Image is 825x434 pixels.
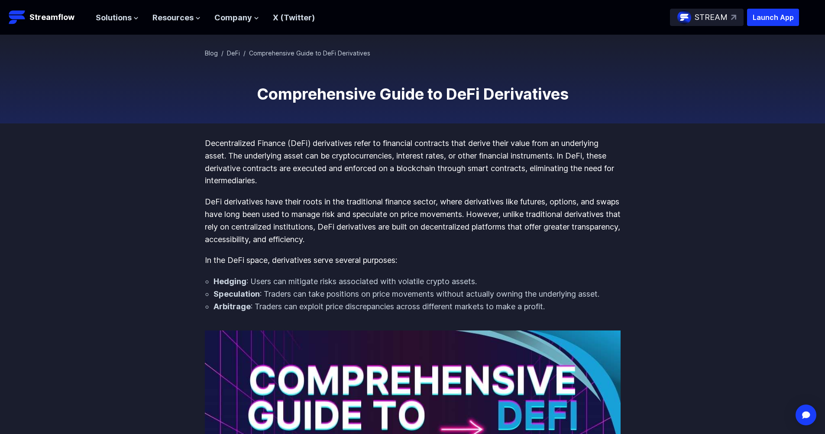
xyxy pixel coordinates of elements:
[152,12,201,24] button: Resources
[96,12,139,24] button: Solutions
[152,12,194,24] span: Resources
[214,277,246,286] strong: Hedging
[96,12,132,24] span: Solutions
[214,302,251,311] strong: Arbitrage
[677,10,691,24] img: streamflow-logo-circle.png
[205,254,621,267] p: In the DeFi space, derivatives serve several purposes:
[670,9,744,26] a: STREAM
[796,405,816,425] div: Open Intercom Messenger
[249,49,370,57] span: Comprehensive Guide to DeFi Derivatives
[747,9,799,26] button: Launch App
[273,13,315,22] a: X (Twitter)
[214,275,621,288] li: : Users can mitigate risks associated with volatile crypto assets.
[29,11,74,23] p: Streamflow
[205,85,621,103] h1: Comprehensive Guide to DeFi Derivatives
[221,49,223,57] span: /
[214,289,260,298] strong: Speculation
[731,15,736,20] img: top-right-arrow.svg
[214,301,621,313] li: : Traders can exploit price discrepancies across different markets to make a profit.
[214,12,259,24] button: Company
[227,49,240,57] a: DeFi
[243,49,246,57] span: /
[214,12,252,24] span: Company
[214,288,621,301] li: : Traders can take positions on price movements without actually owning the underlying asset.
[205,137,621,187] p: Decentralized Finance (DeFi) derivatives refer to financial contracts that derive their value fro...
[9,9,87,26] a: Streamflow
[205,196,621,246] p: DeFi derivatives have their roots in the traditional finance sector, where derivatives like futur...
[205,49,218,57] a: Blog
[9,9,26,26] img: Streamflow Logo
[695,11,728,24] p: STREAM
